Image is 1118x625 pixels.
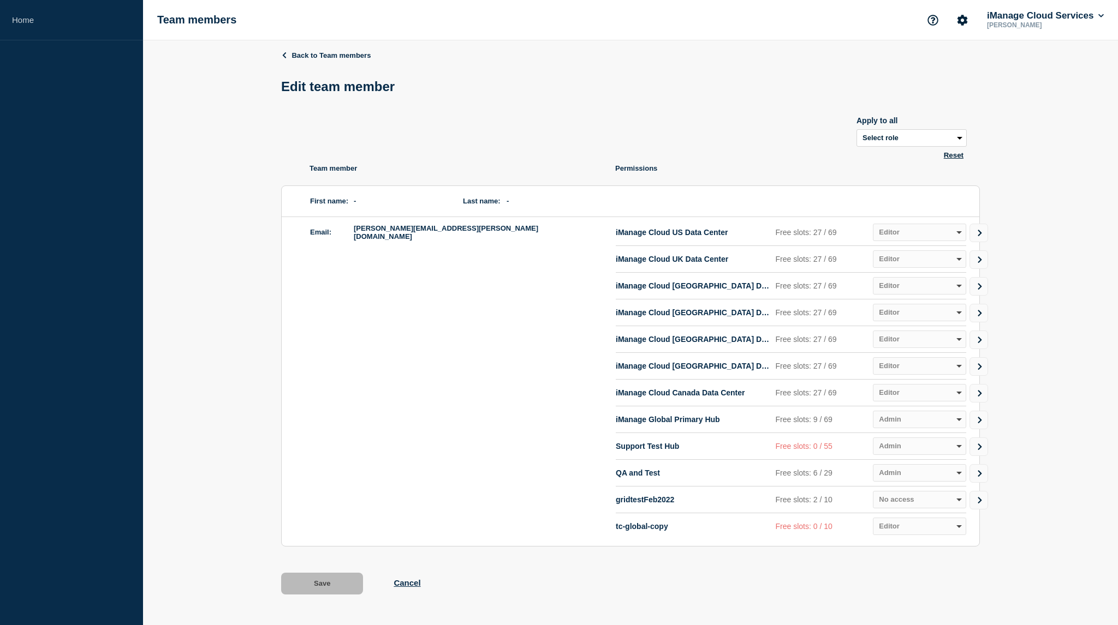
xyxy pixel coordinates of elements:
p: QA and Test [616,468,771,477]
button: Cancel [394,578,420,587]
a: Go to Connected Hubs [970,224,988,242]
a: Back to Team members [281,51,371,59]
p: iManage Cloud [GEOGRAPHIC_DATA] Data Center [616,308,771,317]
select: role select for tc-global-copy [873,518,966,535]
p: Free slots: 27 / 69 [776,308,869,317]
p: iManage Cloud Canada Data Center [616,388,771,397]
button: Support [921,9,944,32]
p: gridtestFeb2022 [616,495,771,504]
div: Apply to all [857,116,967,125]
select: role select for iManage Cloud Germany Data Center [873,330,966,348]
button: Save [281,573,363,594]
p: Free slots: 27 / 69 [776,362,869,370]
p: iManage Cloud US Data Center [616,228,771,237]
a: Go to Connected Hubs [970,491,988,509]
select: role select for iManage Cloud Singapore Data Center [873,357,966,375]
p: Free slots: 27 / 69 [776,281,869,290]
p: Free slots: 6 / 29 [776,468,869,477]
p: iManage Cloud [GEOGRAPHIC_DATA] Data Center [616,362,771,370]
p: iManage Cloud [GEOGRAPHIC_DATA] Data Center [616,335,771,344]
a: Go to Connected Hubs [970,277,988,296]
p: Free slots: 27 / 69 [776,255,869,263]
span: - [507,193,594,210]
select: role select for iManage Global Primary Hub [873,411,966,428]
p: Free slots: 27 / 69 [776,388,869,397]
span: [PERSON_NAME][EMAIL_ADDRESS][PERSON_NAME][DOMAIN_NAME] [354,224,594,241]
select: role select for iManage Cloud UK Data Center [873,250,966,268]
h1: Team members [157,14,236,26]
select: role select for Support Test Hub [873,437,966,455]
select: Apply to all [857,129,967,147]
p: iManage Cloud [GEOGRAPHIC_DATA] Data Center [616,281,771,290]
a: Go to Connected Hubs [970,411,988,429]
select: role select for iManage Cloud Australia Data Center [873,277,966,295]
a: Go to Connected Hubs [970,304,988,322]
button: iManage Cloud Services [985,10,1106,21]
select: role select for iManage Cloud Brazil Data Center [873,304,966,321]
p: Free slots: 0 / 55 [776,442,869,450]
a: Go to Connected Hubs [970,357,988,376]
label: Email: [310,228,331,236]
p: iManage Global Primary Hub [616,415,771,424]
p: Free slots: 0 / 10 [776,522,869,531]
h1: Edit team member [281,79,401,94]
button: Account settings [951,9,974,32]
button: Reset [941,151,967,160]
p: Free slots: 27 / 69 [776,228,869,237]
p: [PERSON_NAME] [985,21,1098,29]
label: Last name: [463,197,501,205]
a: Go to Connected Hubs [970,384,988,402]
a: Go to Connected Hubs [970,464,988,483]
p: Free slots: 27 / 69 [776,335,869,344]
a: Go to Connected Hubs [970,437,988,456]
p: Free slots: 2 / 10 [776,495,869,504]
a: Go to Connected Hubs [970,330,988,349]
p: Team member [310,164,615,172]
a: Go to Connected Hubs [970,250,988,269]
span: - [354,193,441,210]
p: Support Test Hub [616,442,771,450]
p: Free slots: 9 / 69 [776,415,869,424]
select: role select for iManage Cloud Canada Data Center [873,384,966,401]
label: First name: [310,197,348,205]
p: tc-global-copy [616,522,771,531]
p: Permissions [615,164,980,172]
p: iManage Cloud UK Data Center [616,255,771,263]
select: role select for QA and Test [873,464,966,482]
select: role select for iManage Cloud US Data Center [873,224,966,241]
select: role select for gridtestFeb2022 [873,491,966,508]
